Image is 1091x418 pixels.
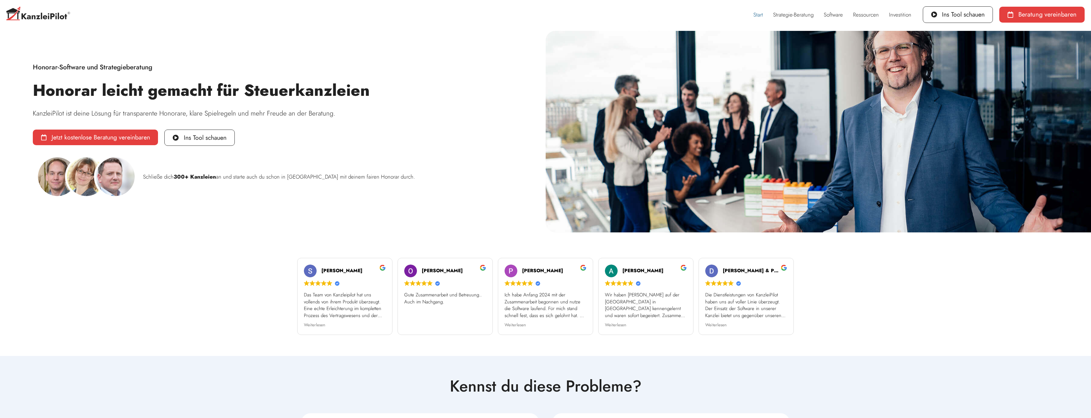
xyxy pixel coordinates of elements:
div: Wir haben [PERSON_NAME] auf der [GEOGRAPHIC_DATA] in [GEOGRAPHIC_DATA] kennengelernt und waren so... [605,292,687,319]
img: Sven Kamchen profile picture [304,265,317,277]
div: Die Dienstleistungen von KanzleiPilot haben uns auf voller Linie überzeugt. Der Einsatz der Softw... [705,292,787,319]
span: Ins Tool schauen [184,135,226,141]
img: Google [416,280,421,286]
div: Kennst du diese Probleme? [298,378,793,394]
a: Ins Tool schauen [164,130,235,146]
a: Beratung vereinbaren [999,7,1085,23]
img: Google [616,280,622,286]
p: KanzleiPilot ist deine Lösung für transparente Honorare, klare Spielregeln und mehr Freude an der... [33,108,513,119]
a: Jetzt kostenlose Beratung vereinbaren [33,130,158,145]
span: Beratung vereinbaren [1018,11,1077,18]
img: Google [327,280,332,286]
div: Ich habe Anfang 2024 mit der Zusammenarbeit begonnen und nutze die Software laufend. Für mich sta... [505,292,586,319]
span: Weiterlesen [605,322,626,328]
img: Google [611,280,616,286]
a: Strategie-Beratung [768,7,819,22]
img: Pia Peschel profile picture [505,265,517,277]
nav: Menü [748,7,916,22]
img: Google [722,280,728,286]
span: Weiterlesen [705,322,727,328]
img: Google [516,280,521,286]
img: Google [304,280,309,286]
div: Das Team von Kanzleipilot hat uns vollends von ihrem Produkt überzeugt. Eine echte Erleichterung ... [304,292,386,319]
img: Google [628,280,633,286]
span: Weiterlesen [505,322,526,328]
img: Google [605,280,610,286]
a: Ins Tool schauen [923,6,993,23]
span: Weiterlesen [304,322,325,328]
img: Google [315,280,321,286]
img: Google [522,280,527,286]
div: [PERSON_NAME] [522,267,586,274]
img: Google [717,280,722,286]
a: Software [819,7,848,22]
img: Google [421,280,427,286]
a: Start [748,7,768,22]
img: Google [728,280,734,286]
p: Schließe dich an und starte auch du schon in [GEOGRAPHIC_DATA] mit deinem fairen Honorar durch. [143,174,425,180]
img: Google [711,280,716,286]
img: Oliver Fuchs profile picture [404,265,417,277]
div: [PERSON_NAME] & Partner mbB Steuerberatungsgesellschaft [723,267,787,274]
div: [PERSON_NAME] [622,267,687,274]
img: Google [310,280,315,286]
img: Google [427,280,433,286]
span: Ins Tool schauen [942,11,985,18]
span: Jetzt kostenlose Beratung vereinbaren [52,134,150,141]
img: Google [410,280,415,286]
div: [PERSON_NAME] [321,267,386,274]
div: Gute Zusammenarbeit und Betreuung.. Auch im Nachgang. [404,292,486,319]
img: Andrea Wilhelm profile picture [605,265,618,277]
img: Google [622,280,628,286]
img: Diekmann & Partner mbB Steuerberatungsgesellschaft profile picture [705,265,718,277]
img: Google [321,280,327,286]
div: [PERSON_NAME] [422,267,486,274]
b: 300+ [174,173,189,181]
img: Google [705,280,711,286]
a: Ressourcen [848,7,884,22]
h1: Honorar leicht gemacht für Steuerkanzleien [33,79,513,102]
img: Google [528,280,533,286]
img: Kanzleipilot-Logo-C [6,7,70,22]
img: Google [510,280,516,286]
b: Kanzleien [190,173,216,181]
img: Google [404,280,410,286]
img: Google [505,280,510,286]
span: Honorar-Software und Strategieberatung [33,62,152,72]
a: Investition [884,7,916,22]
